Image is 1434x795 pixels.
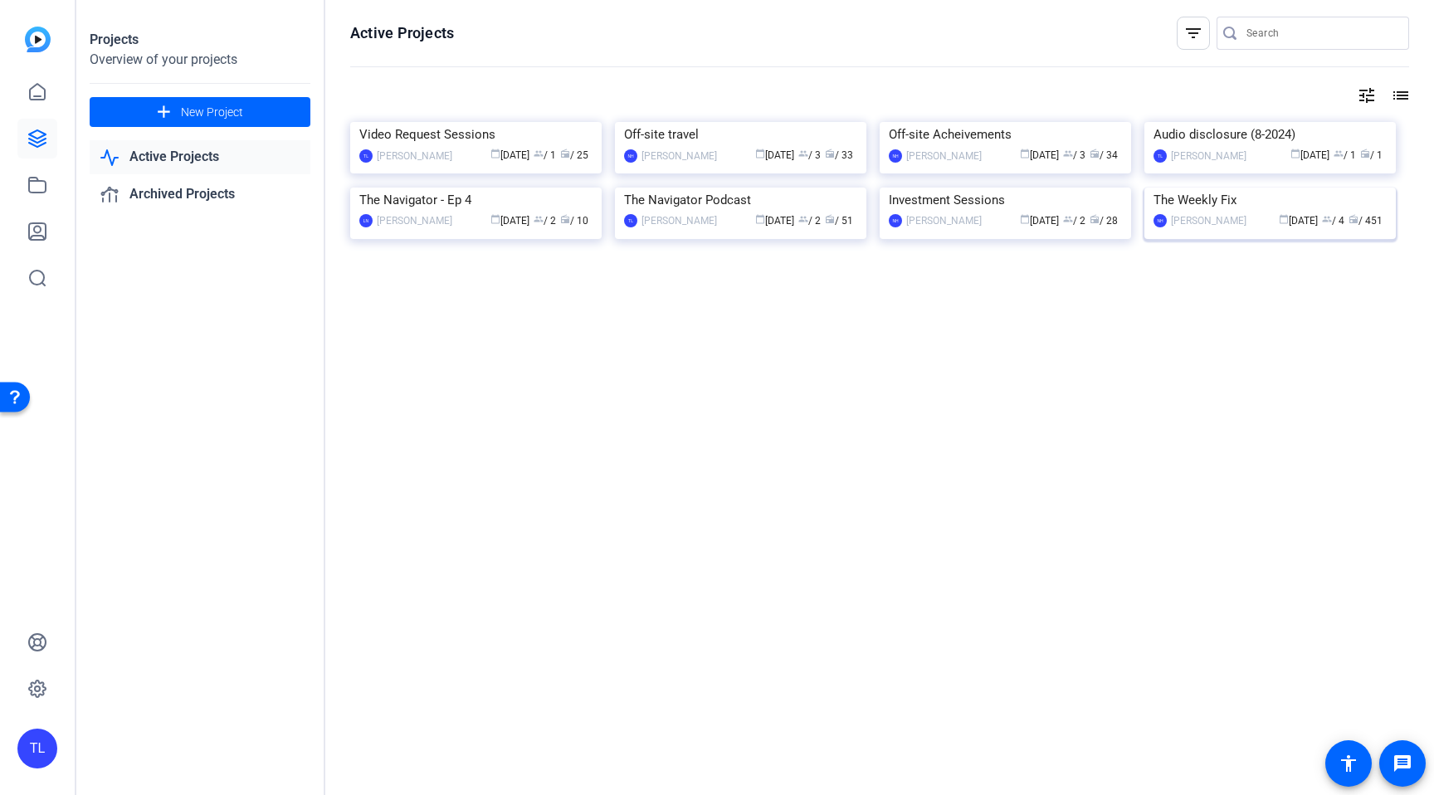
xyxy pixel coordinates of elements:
[798,215,821,227] span: / 2
[1279,214,1289,224] span: calendar_today
[624,149,637,163] div: NH
[1322,214,1332,224] span: group
[641,148,717,164] div: [PERSON_NAME]
[181,104,243,121] span: New Project
[1154,149,1167,163] div: TL
[798,149,821,161] span: / 3
[1357,85,1377,105] mat-icon: tune
[90,30,310,50] div: Projects
[755,214,765,224] span: calendar_today
[755,149,794,161] span: [DATE]
[1279,215,1318,227] span: [DATE]
[1090,215,1118,227] span: / 28
[755,215,794,227] span: [DATE]
[1063,149,1085,161] span: / 3
[90,50,310,70] div: Overview of your projects
[1090,149,1118,161] span: / 34
[1090,149,1100,159] span: radio
[1020,214,1030,224] span: calendar_today
[560,214,570,224] span: radio
[534,214,544,224] span: group
[825,149,835,159] span: radio
[624,122,857,147] div: Off-site travel
[90,140,310,174] a: Active Projects
[624,214,637,227] div: TL
[798,149,808,159] span: group
[17,729,57,768] div: TL
[560,149,588,161] span: / 25
[490,149,529,161] span: [DATE]
[889,188,1122,212] div: Investment Sessions
[1154,188,1387,212] div: The Weekly Fix
[534,149,544,159] span: group
[825,214,835,224] span: radio
[490,214,500,224] span: calendar_today
[1063,149,1073,159] span: group
[377,212,452,229] div: [PERSON_NAME]
[641,212,717,229] div: [PERSON_NAME]
[889,122,1122,147] div: Off-site Acheivements
[1171,212,1246,229] div: [PERSON_NAME]
[1020,149,1059,161] span: [DATE]
[755,149,765,159] span: calendar_today
[490,215,529,227] span: [DATE]
[1020,149,1030,159] span: calendar_today
[90,178,310,212] a: Archived Projects
[906,148,982,164] div: [PERSON_NAME]
[1389,85,1409,105] mat-icon: list
[1334,149,1344,159] span: group
[534,215,556,227] span: / 2
[1334,149,1356,161] span: / 1
[1171,148,1246,164] div: [PERSON_NAME]
[1339,754,1358,773] mat-icon: accessibility
[1360,149,1383,161] span: / 1
[825,149,853,161] span: / 33
[359,188,593,212] div: The Navigator - Ep 4
[1020,215,1059,227] span: [DATE]
[1349,214,1358,224] span: radio
[359,149,373,163] div: TL
[624,188,857,212] div: The Navigator Podcast
[1090,214,1100,224] span: radio
[1246,23,1396,43] input: Search
[889,214,902,227] div: NH
[1290,149,1300,159] span: calendar_today
[490,149,500,159] span: calendar_today
[825,215,853,227] span: / 51
[1393,754,1412,773] mat-icon: message
[1154,122,1387,147] div: Audio disclosure (8-2024)
[560,215,588,227] span: / 10
[889,149,902,163] div: NH
[350,23,454,43] h1: Active Projects
[359,122,593,147] div: Video Request Sessions
[906,212,982,229] div: [PERSON_NAME]
[560,149,570,159] span: radio
[90,97,310,127] button: New Project
[1290,149,1329,161] span: [DATE]
[1322,215,1344,227] span: / 4
[154,102,174,123] mat-icon: add
[1360,149,1370,159] span: radio
[25,27,51,52] img: blue-gradient.svg
[1063,215,1085,227] span: / 2
[1349,215,1383,227] span: / 451
[1063,214,1073,224] span: group
[359,214,373,227] div: LN
[377,148,452,164] div: [PERSON_NAME]
[534,149,556,161] span: / 1
[798,214,808,224] span: group
[1154,214,1167,227] div: NH
[1183,23,1203,43] mat-icon: filter_list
